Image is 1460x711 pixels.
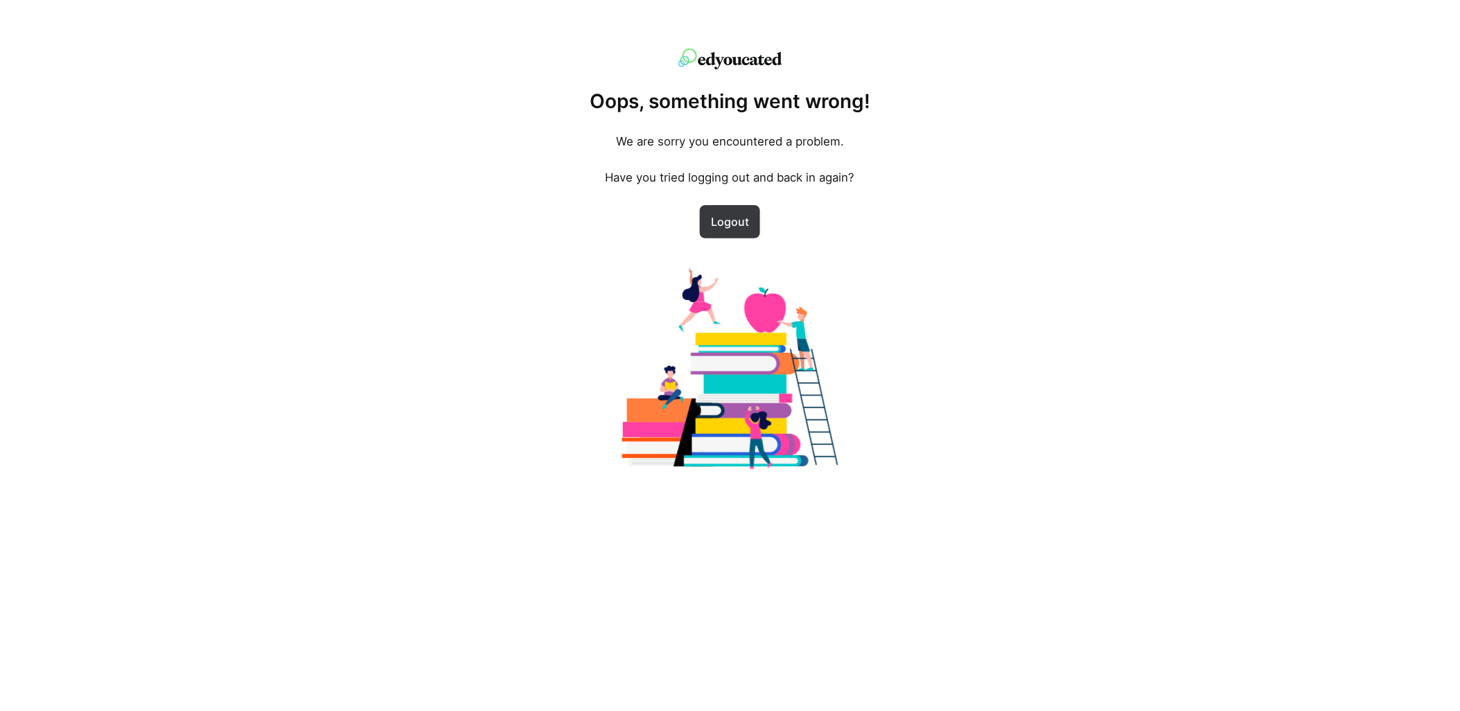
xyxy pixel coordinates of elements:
[606,169,855,186] p: Have you tried logging out and back in again?
[616,133,844,150] p: We are sorry you encountered a problem.
[708,213,752,230] span: Logout
[678,49,782,69] img: edyoucated
[700,205,760,238] a: Logout
[590,89,870,114] h1: Oops, something went wrong!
